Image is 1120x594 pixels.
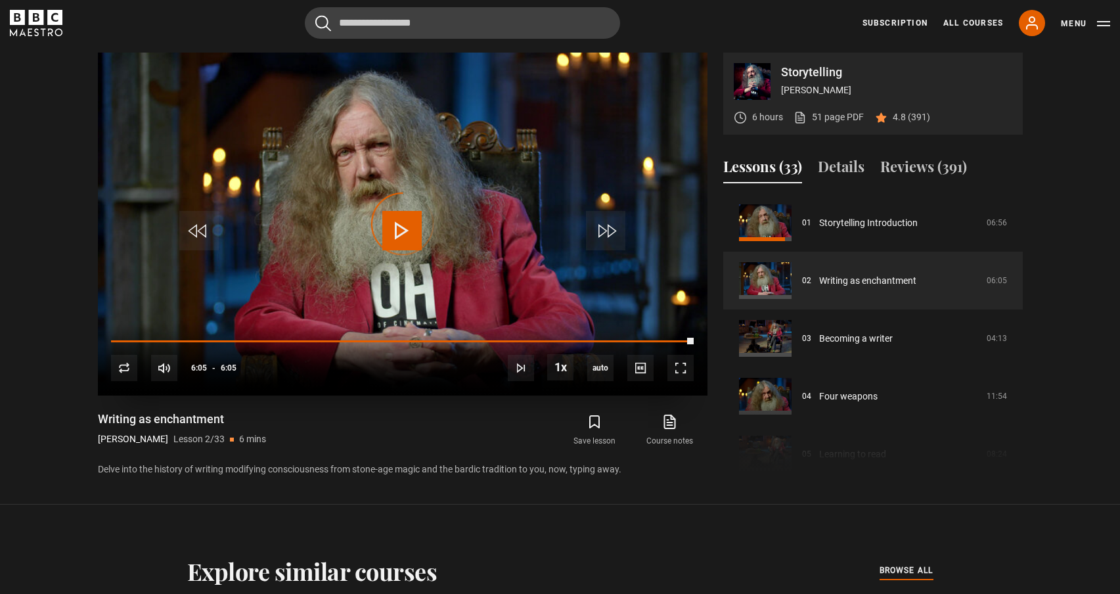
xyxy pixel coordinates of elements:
[187,557,437,585] h2: Explore similar courses
[819,332,893,346] a: Becoming a writer
[893,110,930,124] p: 4.8 (391)
[98,463,707,476] p: Delve into the history of writing modifying consciousness from stone-age magic and the bardic tra...
[587,355,614,381] span: auto
[305,7,620,39] input: Search
[98,411,266,427] h1: Writing as enchantment
[98,432,168,446] p: [PERSON_NAME]
[239,432,266,446] p: 6 mins
[752,110,783,124] p: 6 hours
[212,363,215,373] span: -
[627,355,654,381] button: Captions
[221,356,236,380] span: 6:05
[819,274,916,288] a: Writing as enchantment
[151,355,177,381] button: Mute
[315,15,331,32] button: Submit the search query
[173,432,225,446] p: Lesson 2/33
[880,564,933,578] a: browse all
[111,355,137,381] button: Replay
[508,355,534,381] button: Next Lesson
[862,17,928,29] a: Subscription
[880,156,967,183] button: Reviews (391)
[98,53,707,396] video-js: Video Player
[10,10,62,36] svg: BBC Maestro
[547,354,573,380] button: Playback Rate
[557,411,632,449] button: Save lesson
[819,216,918,230] a: Storytelling Introduction
[1061,17,1110,30] button: Toggle navigation
[880,564,933,577] span: browse all
[794,110,864,124] a: 51 page PDF
[111,340,693,343] div: Progress Bar
[191,356,207,380] span: 6:05
[781,66,1012,78] p: Storytelling
[943,17,1003,29] a: All Courses
[819,390,878,403] a: Four weapons
[781,83,1012,97] p: [PERSON_NAME]
[632,411,707,449] a: Course notes
[818,156,864,183] button: Details
[587,355,614,381] div: Current quality: 720p
[667,355,694,381] button: Fullscreen
[723,156,802,183] button: Lessons (33)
